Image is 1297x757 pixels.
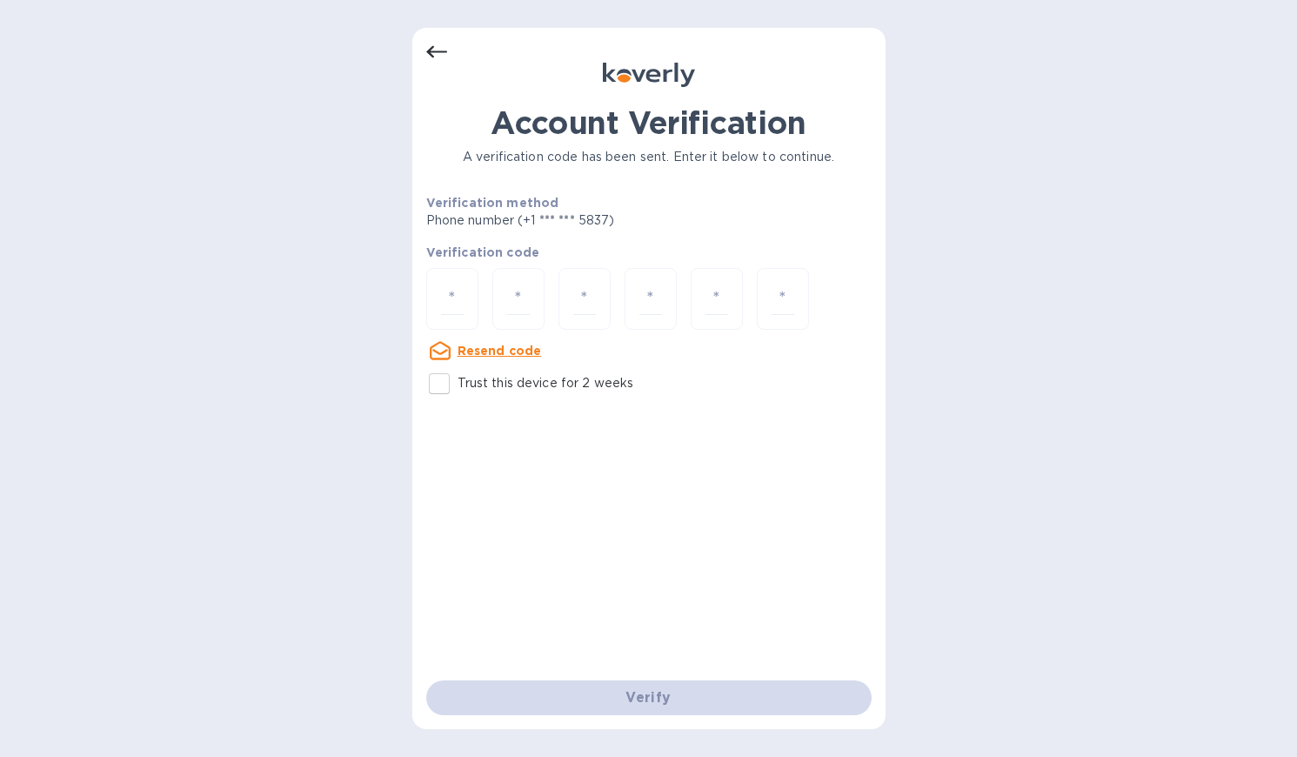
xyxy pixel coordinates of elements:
[426,196,559,210] b: Verification method
[426,244,872,261] p: Verification code
[458,374,634,392] p: Trust this device for 2 weeks
[426,148,872,166] p: A verification code has been sent. Enter it below to continue.
[426,211,748,230] p: Phone number (+1 *** *** 5837)
[458,344,542,358] u: Resend code
[426,104,872,141] h1: Account Verification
